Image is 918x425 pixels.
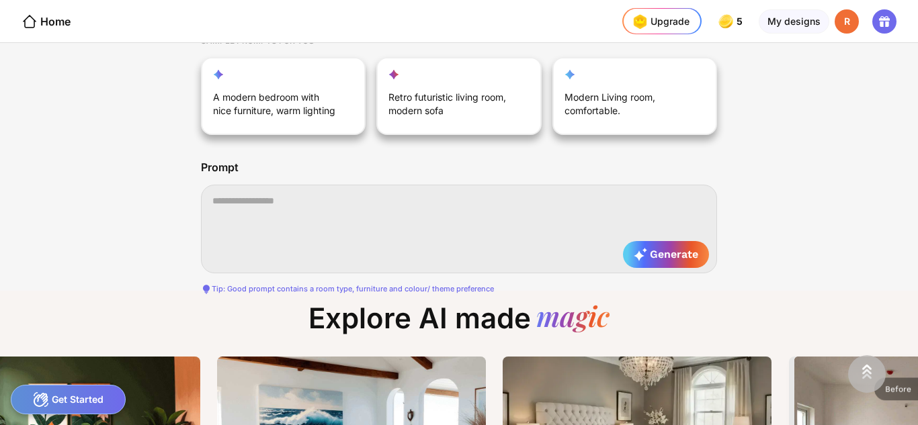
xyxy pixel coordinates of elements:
div: Prompt [201,162,239,174]
img: upgrade-nav-btn-icon.gif [629,11,651,32]
span: Generate [634,248,698,261]
div: My designs [759,9,829,34]
div: Explore AI made [298,301,620,346]
div: A modern bedroom with nice furniture, warm lighting [213,91,339,123]
div: R [835,9,859,34]
div: Modern Living room, comfortable. [565,91,691,123]
div: Upgrade [629,11,690,32]
img: customization-star-icon.svg [565,69,575,80]
div: Home [22,13,71,30]
div: Retro futuristic living room, modern sofa [388,91,515,123]
img: reimagine-star-icon.svg [213,69,224,80]
div: magic [536,301,610,335]
div: Tip: Good prompt contains a room type, furniture and colour/ theme preference [201,284,717,295]
div: Get Started [11,385,126,414]
img: fill-up-your-space-star-icon.svg [388,69,399,80]
span: 5 [737,16,745,27]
